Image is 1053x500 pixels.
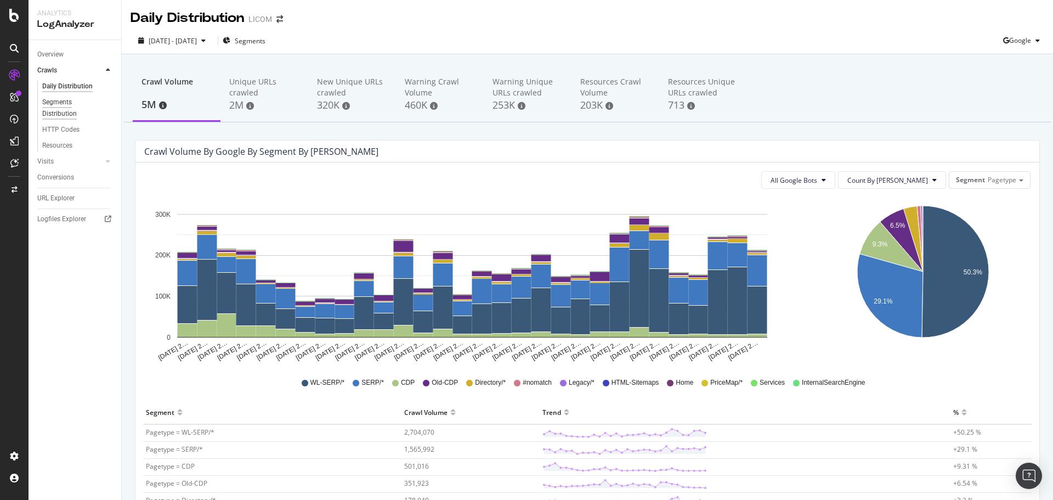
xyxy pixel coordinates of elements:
[1009,36,1031,45] span: Google
[1016,463,1042,489] div: Open Intercom Messenger
[42,81,93,92] div: Daily Distribution
[988,175,1016,184] span: Pagetype
[953,462,977,471] span: +9.31 %
[37,65,57,76] div: Crawls
[404,428,434,437] span: 2,704,070
[953,428,981,437] span: +50.25 %
[404,462,429,471] span: 501,016
[37,65,103,76] a: Crawls
[668,76,738,98] div: Resources Unique URLs crawled
[569,378,595,387] span: Legacy/*
[580,76,650,98] div: Resources Crawl Volume
[223,32,265,49] button: Segments
[276,15,283,23] div: arrow-right-arrow-left
[1003,32,1044,49] button: Google
[37,18,112,31] div: LogAnalyzer
[953,403,959,421] div: %
[42,124,80,136] div: HTTP Codes
[612,378,659,387] span: HTML-Sitemaps
[873,240,888,248] text: 9.3%
[802,378,865,387] span: InternalSearchEngine
[761,171,835,189] button: All Google Bots
[953,479,977,488] span: +6.54 %
[475,378,506,387] span: Directory/*
[144,198,800,362] svg: A chart.
[317,76,387,98] div: New Unique URLs crawled
[248,14,272,25] div: LICOM
[890,222,905,230] text: 6.5%
[131,9,244,27] div: Daily Distribution
[37,193,114,204] a: URL Explorer
[37,172,114,183] a: Conversions
[141,98,212,112] div: 5M
[492,76,563,98] div: Warning Unique URLs crawled
[146,479,207,488] span: Pagetype = Old-CDP
[42,81,114,92] a: Daily Distribution
[771,176,817,185] span: All Google Bots
[847,176,928,185] span: Count By Day
[874,298,892,306] text: 29.1%
[676,378,693,387] span: Home
[317,98,387,113] div: 320K
[361,378,384,387] span: SERP/*
[229,98,299,113] div: 2M
[523,378,552,387] span: #nomatch
[37,172,74,183] div: Conversions
[404,403,448,421] div: Crawl Volume
[167,334,171,341] text: 0
[432,378,458,387] span: Old-CDP
[37,49,114,60] a: Overview
[146,462,195,471] span: Pagetype = CDP
[146,403,174,421] div: Segment
[964,268,982,276] text: 50.3%
[229,76,299,98] div: Unique URLs crawled
[710,378,743,387] span: PriceMap/*
[37,214,114,225] a: Logfiles Explorer
[42,97,114,120] a: Segments Distribution
[405,76,475,98] div: Warning Crawl Volume
[404,479,429,488] span: 351,923
[580,98,650,113] div: 203K
[37,9,112,18] div: Analytics
[760,378,785,387] span: Services
[37,214,86,225] div: Logfiles Explorer
[155,211,171,218] text: 300K
[235,36,265,46] span: Segments
[405,98,475,113] div: 460K
[37,193,75,204] div: URL Explorer
[42,97,103,120] div: Segments Distribution
[542,403,561,421] div: Trend
[492,98,563,113] div: 253K
[155,252,171,260] text: 200K
[838,171,946,189] button: Count By [PERSON_NAME]
[146,428,214,437] span: Pagetype = WL-SERP/*
[37,156,54,167] div: Visits
[956,175,985,184] span: Segment
[155,293,171,300] text: 100K
[144,146,378,157] div: Crawl Volume by google by Segment by [PERSON_NAME]
[37,49,64,60] div: Overview
[42,140,114,151] a: Resources
[953,445,977,454] span: +29.1 %
[404,445,434,454] span: 1,565,992
[146,445,203,454] span: Pagetype = SERP/*
[141,76,212,97] div: Crawl Volume
[817,198,1028,362] svg: A chart.
[149,36,197,46] span: [DATE] - [DATE]
[401,378,415,387] span: CDP
[37,156,103,167] a: Visits
[310,378,345,387] span: WL-SERP/*
[668,98,738,113] div: 713
[131,36,213,46] button: [DATE] - [DATE]
[42,140,72,151] div: Resources
[42,124,114,136] a: HTTP Codes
